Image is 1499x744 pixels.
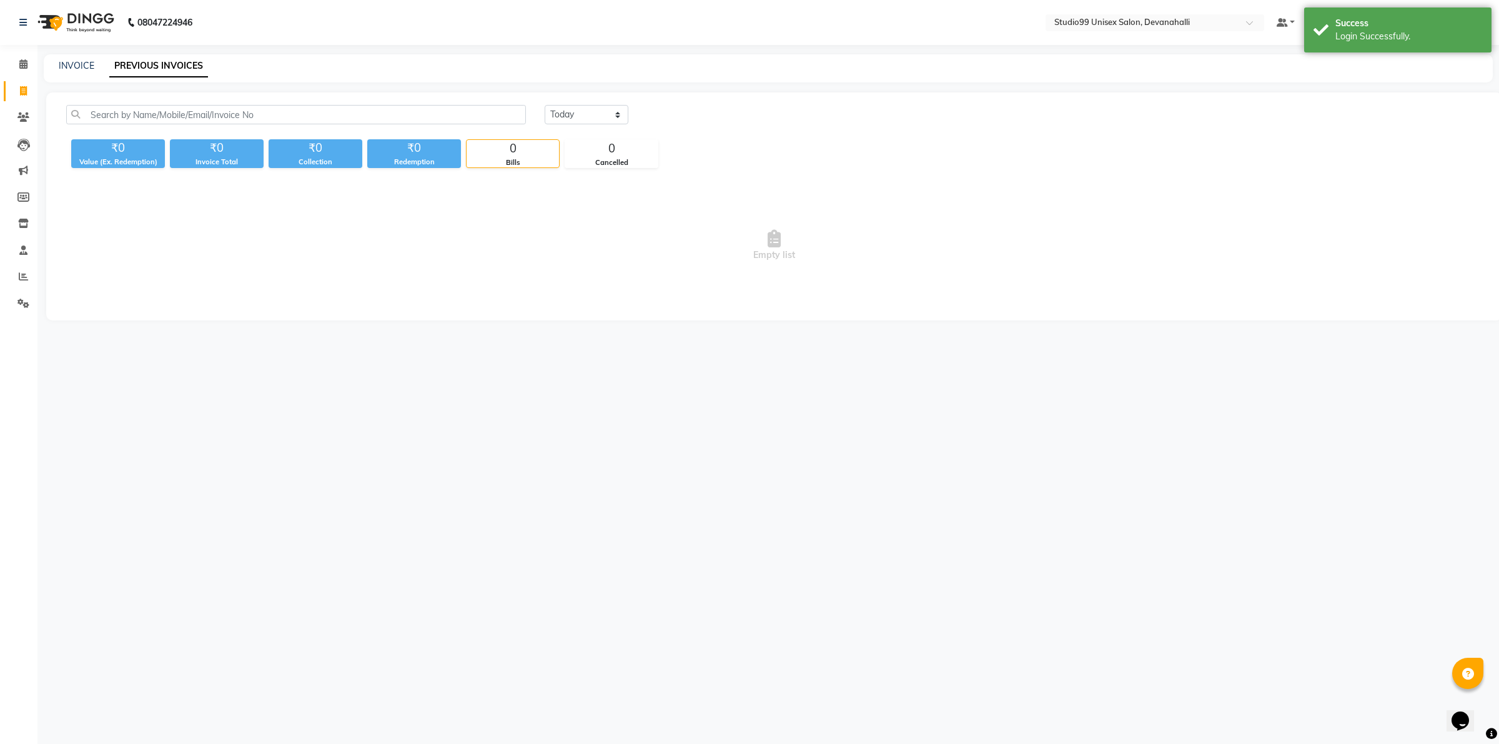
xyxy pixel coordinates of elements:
[109,55,208,77] a: PREVIOUS INVOICES
[66,183,1482,308] span: Empty list
[66,105,526,124] input: Search by Name/Mobile/Email/Invoice No
[32,5,117,40] img: logo
[467,157,559,168] div: Bills
[565,157,658,168] div: Cancelled
[269,139,362,157] div: ₹0
[59,60,94,71] a: INVOICE
[467,140,559,157] div: 0
[1335,17,1482,30] div: Success
[565,140,658,157] div: 0
[1447,694,1487,732] iframe: chat widget
[137,5,192,40] b: 08047224946
[71,157,165,167] div: Value (Ex. Redemption)
[170,139,264,157] div: ₹0
[367,157,461,167] div: Redemption
[71,139,165,157] div: ₹0
[170,157,264,167] div: Invoice Total
[1335,30,1482,43] div: Login Successfully.
[269,157,362,167] div: Collection
[367,139,461,157] div: ₹0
